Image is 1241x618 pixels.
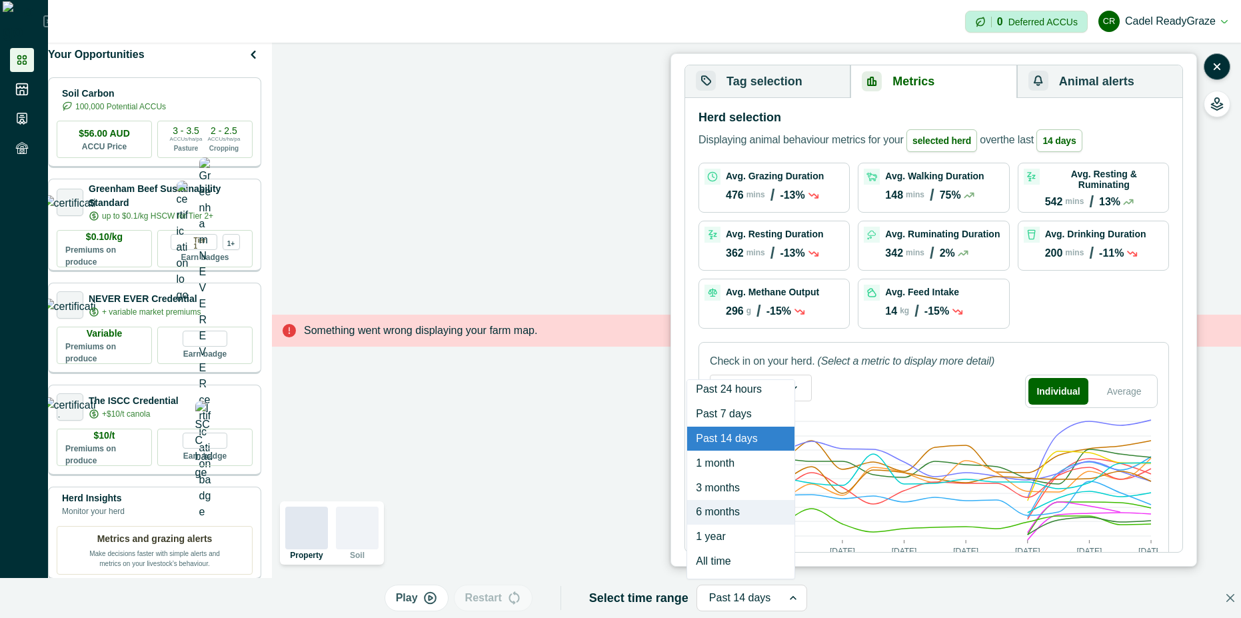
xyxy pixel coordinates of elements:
p: $0.10/kg [86,230,123,244]
p: Displaying animal behaviour metrics for your over the last [698,129,1085,152]
p: mins [746,190,765,199]
span: selected herd [906,129,977,152]
p: / [930,186,934,205]
div: Something went wrong displaying your farm map. [272,315,1241,347]
p: -15% [766,305,791,317]
div: Past 24 hours [687,377,794,402]
text: [DATE] [1015,547,1040,556]
div: Past 14 days [687,427,794,451]
text: [DATE] [1138,547,1164,556]
p: Premiums on produce [65,244,143,268]
div: 3 months [687,475,794,500]
button: Individual [1028,378,1089,405]
div: 1 year [687,525,794,549]
img: certification logo [43,195,97,209]
p: Monitor your herd [62,505,125,517]
p: Premiums on produce [65,443,143,467]
img: Logo [3,1,43,41]
div: more credentials avaialble [223,234,240,250]
button: Cadel ReadyGrazeCadel ReadyGraze [1098,5,1228,37]
text: [DATE] [953,547,978,556]
img: certification logo [43,299,97,312]
p: NEVER EVER Credential [89,292,201,306]
p: Avg. Resting Duration [726,229,824,239]
p: Variable [87,327,123,341]
button: Play [385,585,449,611]
p: 75% [940,189,961,201]
p: 148 [885,189,903,201]
p: 342 [885,247,903,259]
p: Earn badge [183,449,227,462]
text: [DATE] [892,547,917,556]
p: -13% [780,247,804,259]
p: 296 [726,305,744,317]
p: Avg. Drinking Duration [1045,229,1146,239]
p: Soil [350,551,365,559]
button: Restart [454,585,533,611]
p: The ISCC Credential [89,394,179,408]
p: Avg. Feed Intake [885,287,959,297]
button: Tag selection [685,65,850,98]
span: 14 days [1036,129,1082,152]
p: 2% [940,247,955,259]
p: kg [900,306,909,315]
p: 542 [1045,196,1063,208]
p: 362 [726,247,744,259]
p: -13% [780,189,804,201]
p: Select time range [589,589,688,607]
p: Metrics and grazing alerts [97,532,213,546]
p: / [914,302,919,321]
p: Avg. Methane Output [726,287,819,297]
p: Tier 1 [194,235,211,249]
p: + variable market premiums [102,306,201,318]
p: / [770,244,775,263]
p: -15% [924,305,949,317]
p: ACCU Price [82,141,127,153]
p: 100,000 Potential ACCUs [75,101,166,113]
p: / [756,302,761,321]
p: (Select a metric to display more detail) [817,353,994,369]
p: mins [1065,197,1084,206]
p: Your Opportunities [48,47,145,63]
p: Greenham Beef Sustainability Standard [89,182,253,210]
p: mins [1065,248,1084,257]
p: / [770,186,775,205]
p: Soil Carbon [62,87,166,101]
p: / [930,244,934,263]
p: 200 [1045,247,1063,259]
p: Herd Insights [62,491,125,505]
p: 1+ [227,238,235,247]
p: +$10/t canola [102,408,150,420]
p: $10/t [94,429,115,443]
button: Metrics [850,65,1016,98]
p: / [1089,244,1094,263]
div: 1 month [687,451,794,475]
img: Greenham NEVER EVER certification badge [199,157,211,520]
img: certification logo [43,397,97,417]
p: 13% [1099,196,1120,208]
p: Avg. Grazing Duration [726,171,824,181]
p: Earn badges [181,250,229,263]
p: Pasture [174,143,199,153]
button: Close [1220,587,1241,609]
p: mins [746,248,765,257]
p: up to $0.1/kg HSCW for Tier 2+ [102,210,213,222]
img: ISCC badge [195,401,215,481]
p: 2 - 2.5 [211,126,237,135]
p: 476 [726,189,744,201]
button: Animal alerts [1017,65,1182,98]
p: Play [396,590,418,606]
p: Herd selection [698,109,781,127]
p: 3 - 3.5 [173,126,199,135]
p: Deferred ACCUs [1008,17,1078,27]
p: Avg. Ruminating Duration [885,229,1000,239]
p: / [1089,193,1094,211]
p: Earn badge [183,347,227,360]
p: Avg. Walking Duration [885,171,984,181]
text: [DATE] [830,547,855,556]
p: Make decisions faster with simple alerts and metrics on your livestock’s behaviour. [88,546,221,569]
div: All time [687,549,794,573]
p: Cropping [209,143,239,153]
p: Check in on your herd. [710,353,814,369]
div: Past 7 days [687,402,794,427]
